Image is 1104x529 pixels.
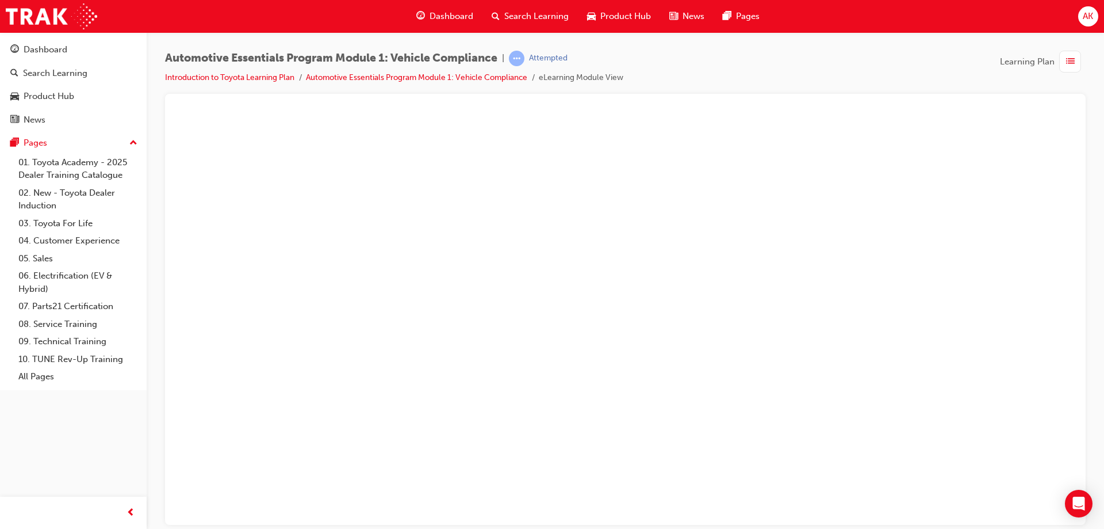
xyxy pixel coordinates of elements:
[129,136,137,151] span: up-icon
[416,9,425,24] span: guage-icon
[5,109,142,131] a: News
[14,154,142,184] a: 01. Toyota Academy - 2025 Dealer Training Catalogue
[14,333,142,351] a: 09. Technical Training
[1083,10,1093,23] span: AK
[492,9,500,24] span: search-icon
[714,5,769,28] a: pages-iconPages
[6,3,97,29] img: Trak
[5,39,142,60] a: Dashboard
[126,506,135,520] span: prev-icon
[1078,6,1098,26] button: AK
[14,232,142,250] a: 04. Customer Experience
[24,136,47,150] div: Pages
[14,215,142,233] a: 03. Toyota For Life
[14,368,142,386] a: All Pages
[723,9,731,24] span: pages-icon
[600,10,651,23] span: Product Hub
[539,71,623,85] li: eLearning Module View
[407,5,482,28] a: guage-iconDashboard
[24,43,67,56] div: Dashboard
[578,5,660,28] a: car-iconProduct Hub
[306,73,527,82] a: Automotive Essentials Program Module 1: Vehicle Compliance
[24,113,45,127] div: News
[482,5,578,28] a: search-iconSearch Learning
[660,5,714,28] a: news-iconNews
[165,73,294,82] a: Introduction to Toyota Learning Plan
[587,9,596,24] span: car-icon
[10,138,19,149] span: pages-icon
[14,351,142,368] a: 10. TUNE Rev-Up Training
[1000,55,1055,68] span: Learning Plan
[14,250,142,268] a: 05. Sales
[23,67,87,80] div: Search Learning
[669,9,678,24] span: news-icon
[502,52,504,65] span: |
[5,132,142,154] button: Pages
[14,267,142,298] a: 06. Electrification (EV & Hybrid)
[5,63,142,84] a: Search Learning
[165,52,497,65] span: Automotive Essentials Program Module 1: Vehicle Compliance
[1000,51,1086,73] button: Learning Plan
[14,298,142,315] a: 07. Parts21 Certification
[736,10,760,23] span: Pages
[504,10,569,23] span: Search Learning
[509,51,524,66] span: learningRecordVerb_ATTEMPT-icon
[1066,55,1075,69] span: list-icon
[529,53,568,64] div: Attempted
[14,315,142,333] a: 08. Service Training
[683,10,704,23] span: News
[430,10,473,23] span: Dashboard
[5,86,142,107] a: Product Hub
[14,184,142,215] a: 02. New - Toyota Dealer Induction
[10,115,19,125] span: news-icon
[10,92,19,102] span: car-icon
[10,45,19,55] span: guage-icon
[5,37,142,132] button: DashboardSearch LearningProduct HubNews
[10,68,18,79] span: search-icon
[1065,490,1092,517] div: Open Intercom Messenger
[24,90,74,103] div: Product Hub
